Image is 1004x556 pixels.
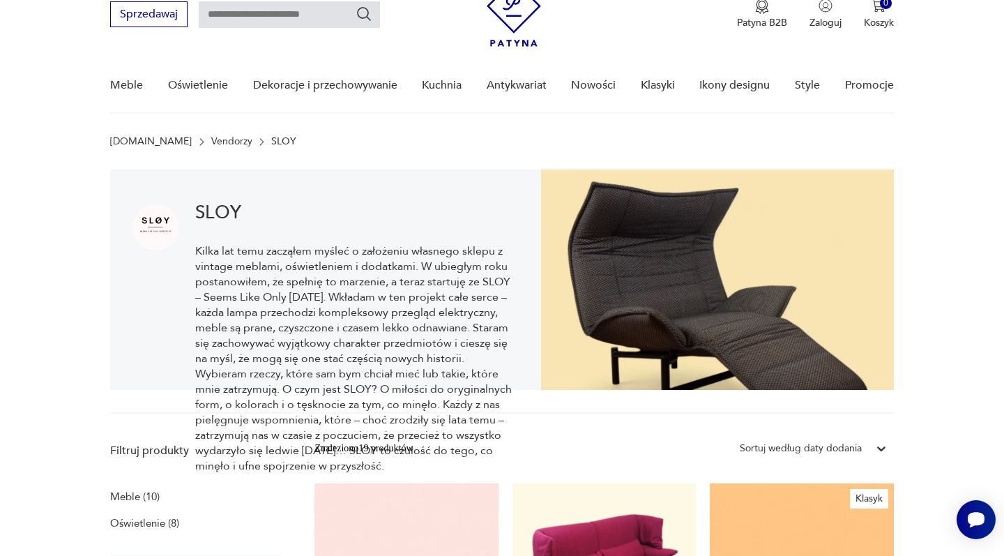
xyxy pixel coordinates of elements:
[168,59,228,112] a: Oświetlenie
[422,59,462,112] a: Kuchnia
[314,441,413,456] div: Znaleziono 19 produktów
[699,59,770,112] a: Ikony designu
[571,59,616,112] a: Nowości
[110,443,281,458] p: Filtruj produkty
[195,204,519,221] h1: SLOY
[253,59,397,112] a: Dekoracje i przechowywanie
[271,136,296,147] p: SLOY
[195,243,519,474] p: Kilka lat temu zacząłem myśleć o założeniu własnego sklepu z vintage meblami, oświetleniem i doda...
[641,59,675,112] a: Klasyki
[864,16,894,29] p: Koszyk
[110,487,160,506] a: Meble (10)
[845,59,894,112] a: Promocje
[110,1,188,27] button: Sprzedawaj
[211,136,252,147] a: Vendorzy
[809,16,842,29] p: Zaloguj
[487,59,547,112] a: Antykwariat
[737,16,787,29] p: Patyna B2B
[110,59,143,112] a: Meble
[132,204,178,250] img: SLOY
[110,136,192,147] a: [DOMAIN_NAME]
[795,59,820,112] a: Style
[541,170,893,390] img: SLOY
[957,500,996,539] iframe: Smartsupp widget button
[740,441,862,456] div: Sortuj według daty dodania
[356,6,372,22] button: Szukaj
[110,10,188,20] a: Sprzedawaj
[110,513,179,533] a: Oświetlenie (8)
